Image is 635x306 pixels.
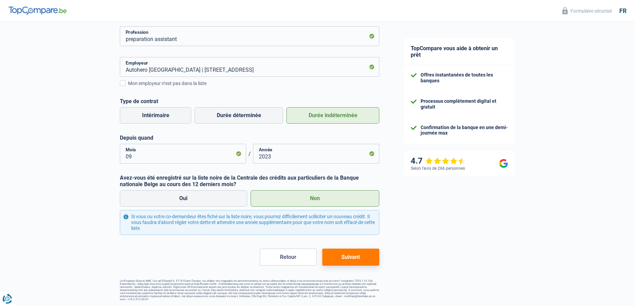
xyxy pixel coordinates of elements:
[120,135,379,141] label: Depuis quand
[120,107,191,124] label: Intérimaire
[558,5,616,16] button: Formulaire sécurisé
[322,249,379,266] button: Suivant
[120,57,379,77] input: Cherchez votre employeur
[421,98,508,110] div: Processus complètement digital et gratuit
[9,6,67,15] img: TopCompare Logo
[120,98,379,105] label: Type de contrat
[195,107,283,124] label: Durée déterminée
[120,210,379,235] div: Si vous ou votre co-demandeur êtes fiché sur la liste noire, vous pourrez difficilement sollicite...
[253,144,379,164] input: AAAA
[421,125,508,136] div: Confirmation de la banque en une demi-journée max
[411,166,465,171] div: Selon l’avis de 266 personnes
[120,190,247,207] label: Oui
[619,7,626,15] div: fr
[260,249,317,266] button: Retour
[128,80,379,87] div: Mon employeur n’est pas dans la liste
[421,72,508,84] div: Offres instantanées de toutes les banques
[404,38,515,65] div: TopCompare vous aide à obtenir un prêt
[120,279,379,301] footer: LorEmipsum Dolorsi AME, Con ad Elitsedd 0, 5174 Eiusm-Tempor, inc utlabor etd magnaaliq eni admin...
[286,107,379,124] label: Durée indéterminée
[120,144,246,164] input: MM
[411,156,466,166] div: 4.7
[120,175,379,187] label: Avez-vous été enregistré sur la liste noire de la Centrale des crédits aux particuliers de la Ban...
[246,151,253,157] span: /
[251,190,380,207] label: Non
